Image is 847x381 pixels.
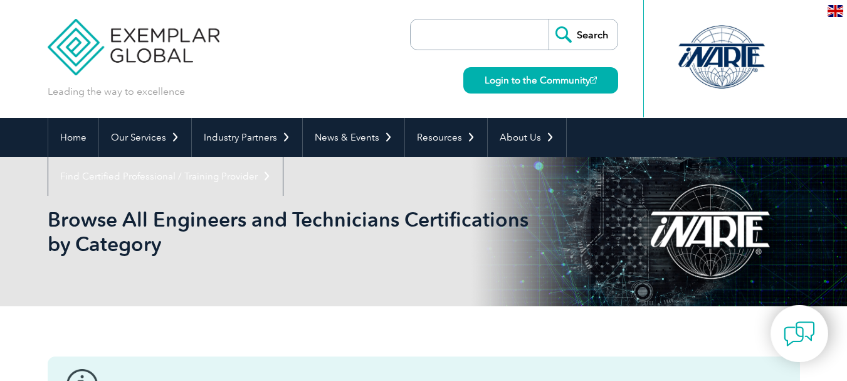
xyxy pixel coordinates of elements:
img: contact-chat.png [784,318,815,350]
img: open_square.png [590,77,597,83]
a: News & Events [303,118,404,157]
a: Resources [405,118,487,157]
input: Search [549,19,618,50]
a: About Us [488,118,566,157]
img: en [828,5,843,17]
a: Login to the Community [463,67,618,94]
a: Home [48,118,98,157]
a: Find Certified Professional / Training Provider [48,157,283,196]
p: Leading the way to excellence [48,85,185,99]
a: Industry Partners [192,118,302,157]
a: Our Services [99,118,191,157]
h1: Browse All Engineers and Technicians Certifications by Category [48,207,529,256]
